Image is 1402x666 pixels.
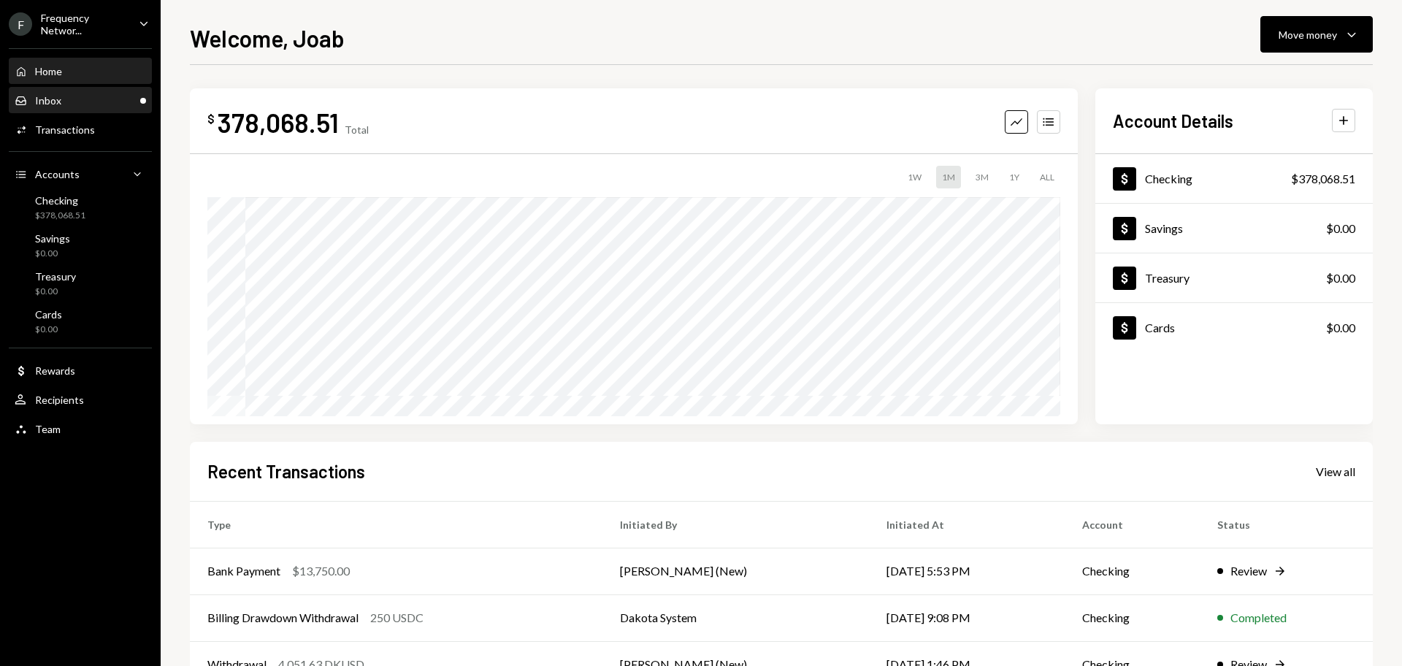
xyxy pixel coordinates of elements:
[1260,16,1373,53] button: Move money
[1326,220,1355,237] div: $0.00
[9,87,152,113] a: Inbox
[1065,548,1200,594] td: Checking
[1095,303,1373,352] a: Cards$0.00
[602,501,869,548] th: Initiated By
[207,459,365,483] h2: Recent Transactions
[1326,269,1355,287] div: $0.00
[902,166,927,188] div: 1W
[602,594,869,641] td: Dakota System
[207,112,215,126] div: $
[9,190,152,225] a: Checking$378,068.51
[292,562,350,580] div: $13,750.00
[1095,253,1373,302] a: Treasury$0.00
[1291,170,1355,188] div: $378,068.51
[869,548,1065,594] td: [DATE] 5:53 PM
[1113,109,1233,133] h2: Account Details
[9,161,152,187] a: Accounts
[869,501,1065,548] th: Initiated At
[9,266,152,301] a: Treasury$0.00
[1316,463,1355,479] a: View all
[35,308,62,321] div: Cards
[35,286,76,298] div: $0.00
[9,416,152,442] a: Team
[1095,154,1373,203] a: Checking$378,068.51
[936,166,961,188] div: 1M
[1145,271,1190,285] div: Treasury
[1200,501,1373,548] th: Status
[35,423,61,435] div: Team
[1230,562,1267,580] div: Review
[9,386,152,413] a: Recipients
[9,58,152,84] a: Home
[207,562,280,580] div: Bank Payment
[35,270,76,283] div: Treasury
[207,609,359,627] div: Billing Drawdown Withdrawal
[9,116,152,142] a: Transactions
[602,548,869,594] td: [PERSON_NAME] (New)
[35,168,80,180] div: Accounts
[970,166,995,188] div: 3M
[9,228,152,263] a: Savings$0.00
[9,12,32,36] div: F
[1145,321,1175,334] div: Cards
[1279,27,1337,42] div: Move money
[1145,172,1192,185] div: Checking
[9,304,152,339] a: Cards$0.00
[41,12,127,37] div: Frequency Networ...
[869,594,1065,641] td: [DATE] 9:08 PM
[218,106,339,139] div: 378,068.51
[1003,166,1025,188] div: 1Y
[9,357,152,383] a: Rewards
[35,394,84,406] div: Recipients
[190,23,345,53] h1: Welcome, Joab
[1316,464,1355,479] div: View all
[35,232,70,245] div: Savings
[35,123,95,136] div: Transactions
[1326,319,1355,337] div: $0.00
[35,94,61,107] div: Inbox
[345,123,369,136] div: Total
[35,324,62,336] div: $0.00
[1095,204,1373,253] a: Savings$0.00
[35,364,75,377] div: Rewards
[35,65,62,77] div: Home
[1230,609,1287,627] div: Completed
[1034,166,1060,188] div: ALL
[1065,594,1200,641] td: Checking
[190,501,602,548] th: Type
[35,210,85,222] div: $378,068.51
[35,194,85,207] div: Checking
[35,248,70,260] div: $0.00
[1145,221,1183,235] div: Savings
[1065,501,1200,548] th: Account
[370,609,424,627] div: 250 USDC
